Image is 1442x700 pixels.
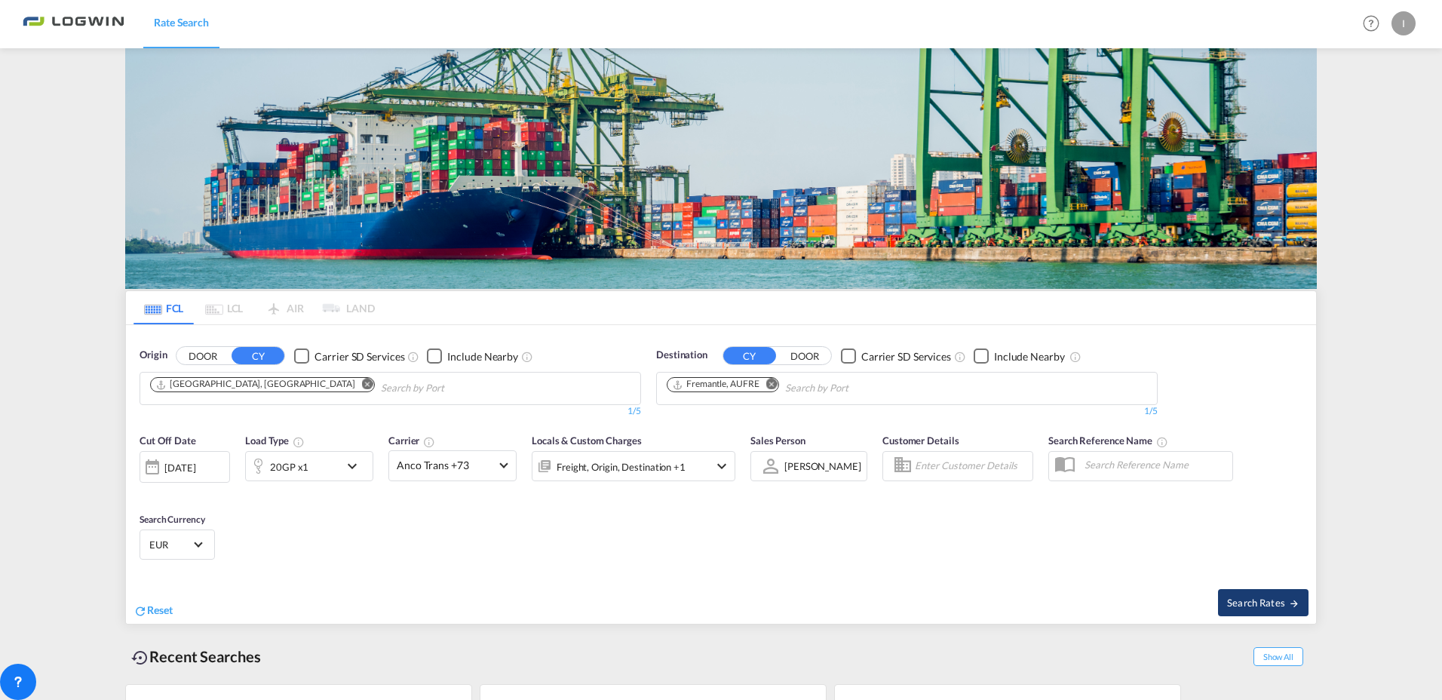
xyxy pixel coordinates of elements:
div: Freight Origin Destination Factory Stuffing [557,456,686,477]
span: Anco Trans +73 [397,458,495,473]
span: Origin [140,348,167,363]
button: Search Ratesicon-arrow-right [1218,589,1309,616]
span: Rate Search [154,16,209,29]
md-select: Select Currency: € EUREuro [148,533,207,555]
div: Carrier SD Services [861,349,951,364]
span: Search Reference Name [1048,434,1168,447]
md-icon: icon-refresh [133,604,147,618]
div: Freight Origin Destination Factory Stuffingicon-chevron-down [532,451,735,481]
div: Fremantle, AUFRE [672,378,759,391]
div: I [1391,11,1416,35]
input: Enter Customer Details [915,455,1028,477]
md-checkbox: Checkbox No Ink [841,348,951,364]
md-chips-wrap: Chips container. Use arrow keys to select chips. [664,373,934,401]
md-icon: icon-chevron-down [343,457,369,475]
button: CY [232,347,284,364]
button: DOOR [176,348,229,365]
md-checkbox: Checkbox No Ink [294,348,404,364]
div: [DATE] [140,451,230,483]
div: Include Nearby [994,349,1065,364]
span: EUR [149,538,192,551]
div: icon-refreshReset [133,603,173,619]
div: Help [1358,11,1391,38]
input: Chips input. [785,376,928,401]
md-icon: icon-backup-restore [131,649,149,667]
span: Destination [656,348,707,363]
div: 1/5 [656,405,1158,418]
md-checkbox: Checkbox No Ink [427,348,518,364]
div: Recent Searches [125,640,267,674]
div: 20GP x1icon-chevron-down [245,451,373,481]
md-icon: Unchecked: Search for CY (Container Yard) services for all selected carriers.Checked : Search for... [407,351,419,363]
input: Chips input. [381,376,524,401]
div: Hamburg, DEHAM [155,378,354,391]
div: Press delete to remove this chip. [672,378,762,391]
span: Show All [1253,647,1303,666]
md-icon: The selected Trucker/Carrierwill be displayed in the rate results If the rates are from another f... [423,436,435,448]
div: 1/5 [140,405,641,418]
div: OriginDOOR CY Checkbox No InkUnchecked: Search for CY (Container Yard) services for all selected ... [126,325,1316,623]
button: Remove [351,378,374,393]
md-pagination-wrapper: Use the left and right arrow keys to navigate between tabs [133,291,375,324]
md-icon: icon-information-outline [293,436,305,448]
span: Customer Details [882,434,959,447]
md-tab-item: FCL [133,291,194,324]
div: Include Nearby [447,349,518,364]
span: Reset [147,603,173,616]
div: Carrier SD Services [314,349,404,364]
md-checkbox: Checkbox No Ink [974,348,1065,364]
div: 20GP x1 [270,456,308,477]
md-icon: icon-arrow-right [1289,598,1299,609]
md-icon: Your search will be saved by the below given name [1156,436,1168,448]
md-datepicker: Select [140,480,151,501]
span: Load Type [245,434,305,447]
md-icon: Unchecked: Ignores neighbouring ports when fetching rates.Checked : Includes neighbouring ports w... [521,351,533,363]
md-icon: Unchecked: Search for CY (Container Yard) services for all selected carriers.Checked : Search for... [954,351,966,363]
input: Search Reference Name [1077,453,1232,476]
div: [DATE] [164,461,195,474]
button: DOOR [778,348,831,365]
span: Cut Off Date [140,434,196,447]
md-chips-wrap: Chips container. Use arrow keys to select chips. [148,373,530,401]
img: bild-fuer-ratentool.png [125,48,1317,289]
button: CY [723,347,776,364]
span: Sales Person [750,434,805,447]
md-select: Sales Person: Isabelle Deicke [783,455,863,477]
span: Locals & Custom Charges [532,434,642,447]
button: Remove [756,378,778,393]
span: Search Currency [140,514,205,525]
md-icon: icon-chevron-down [713,457,731,475]
span: Search Rates [1227,597,1299,609]
md-icon: Unchecked: Ignores neighbouring ports when fetching rates.Checked : Includes neighbouring ports w... [1069,351,1081,363]
img: bc73a0e0d8c111efacd525e4c8ad7d32.png [23,7,124,41]
div: Press delete to remove this chip. [155,378,357,391]
span: Carrier [388,434,435,447]
div: [PERSON_NAME] [784,460,861,472]
span: Help [1358,11,1384,36]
